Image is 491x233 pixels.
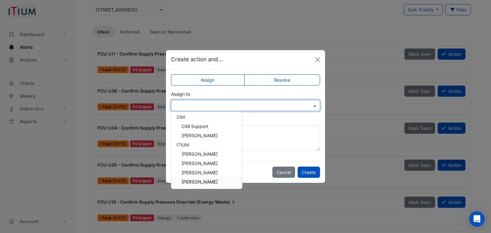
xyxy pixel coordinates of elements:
[182,179,218,184] span: [PERSON_NAME]
[272,167,295,178] button: Cancel
[182,170,218,175] span: [PERSON_NAME]
[182,161,218,166] span: [PERSON_NAME]
[176,142,189,147] span: ITIUM
[182,124,208,129] span: CIM Support
[171,112,242,189] ng-dropdown-panel: Options list
[171,55,223,64] h5: Create action and...
[244,74,320,86] label: Resolve
[298,167,320,178] button: Create
[171,74,245,86] label: Assign
[176,114,185,120] span: CIM
[313,55,323,64] button: Close
[171,91,190,97] label: Assign to
[182,133,218,138] span: [PERSON_NAME]
[469,211,485,227] div: Open Intercom Messenger
[182,151,218,157] span: [PERSON_NAME]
